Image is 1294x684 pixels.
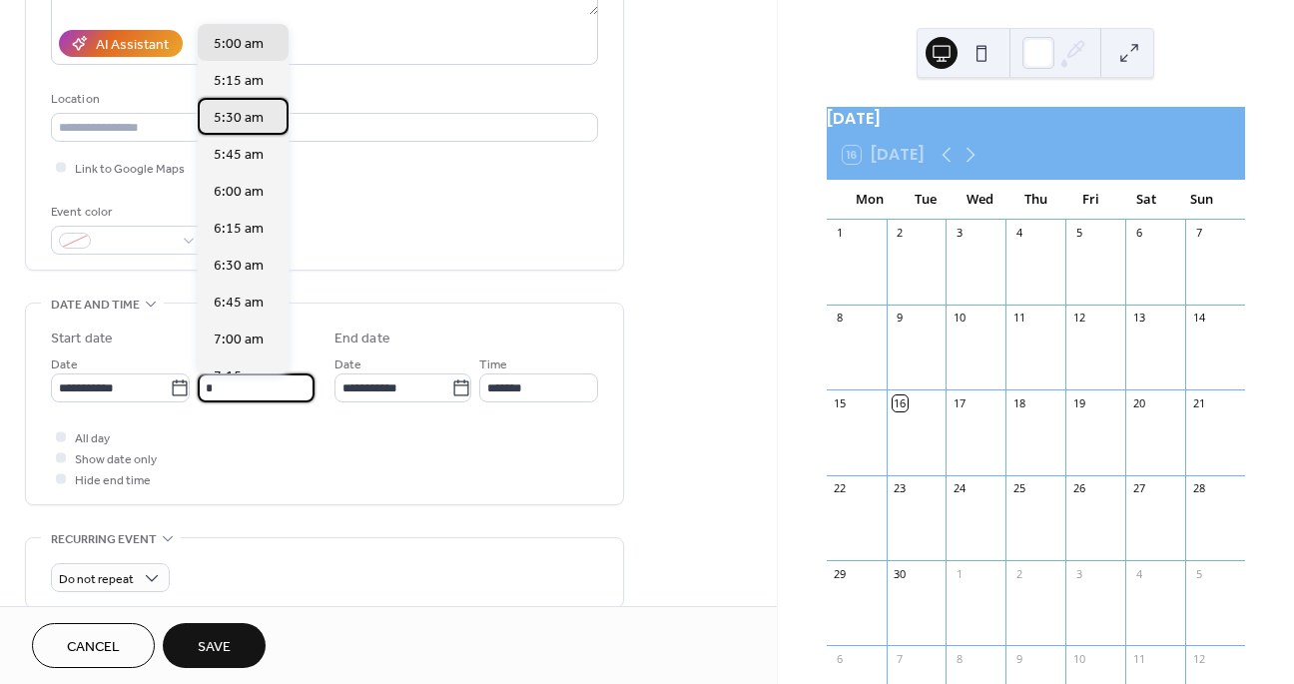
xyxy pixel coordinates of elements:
div: 21 [1191,395,1206,410]
div: 8 [952,651,967,666]
span: Recurring event [51,529,157,550]
div: Thu [1008,180,1063,220]
div: Sun [1174,180,1229,220]
span: Do not repeat [59,568,134,591]
div: Sat [1118,180,1173,220]
div: 7 [893,651,908,666]
span: Date [334,354,361,375]
div: 1 [952,566,967,581]
div: 23 [893,481,908,496]
div: 13 [1131,311,1146,326]
span: Date [51,354,78,375]
div: [DATE] [827,107,1245,131]
div: Fri [1063,180,1118,220]
span: Cancel [67,637,120,658]
span: 6:15 am [214,219,264,240]
div: 3 [1071,566,1086,581]
span: 5:15 am [214,71,264,92]
div: 19 [1071,395,1086,410]
div: 10 [1071,651,1086,666]
span: Date and time [51,295,140,316]
span: 6:00 am [214,182,264,203]
div: 3 [952,226,967,241]
div: 9 [893,311,908,326]
div: AI Assistant [96,35,169,56]
div: 5 [1191,566,1206,581]
div: 14 [1191,311,1206,326]
span: All day [75,428,110,449]
div: 4 [1131,566,1146,581]
div: 5 [1071,226,1086,241]
span: 5:00 am [214,34,264,55]
span: 5:45 am [214,145,264,166]
div: 24 [952,481,967,496]
div: 6 [833,651,848,666]
span: 5:30 am [214,108,264,129]
span: 6:30 am [214,256,264,277]
div: 30 [893,566,908,581]
div: 18 [1011,395,1026,410]
button: Save [163,623,266,668]
button: Cancel [32,623,155,668]
div: 22 [833,481,848,496]
div: 9 [1011,651,1026,666]
div: 12 [1191,651,1206,666]
div: 17 [952,395,967,410]
div: 11 [1131,651,1146,666]
div: 26 [1071,481,1086,496]
div: 10 [952,311,967,326]
div: 16 [893,395,908,410]
div: Event color [51,202,201,223]
div: Wed [953,180,1007,220]
div: 25 [1011,481,1026,496]
div: Mon [843,180,898,220]
div: 2 [1011,566,1026,581]
div: 15 [833,395,848,410]
div: Start date [51,329,113,349]
div: 28 [1191,481,1206,496]
div: 7 [1191,226,1206,241]
div: 27 [1131,481,1146,496]
div: Tue [898,180,953,220]
div: 1 [833,226,848,241]
div: 6 [1131,226,1146,241]
div: 11 [1011,311,1026,326]
div: End date [334,329,390,349]
button: AI Assistant [59,30,183,57]
div: 8 [833,311,848,326]
div: 29 [833,566,848,581]
span: Show date only [75,449,157,470]
div: 12 [1071,311,1086,326]
span: 7:00 am [214,330,264,350]
span: Save [198,637,231,658]
span: Hide end time [75,470,151,491]
div: 2 [893,226,908,241]
span: Link to Google Maps [75,159,185,180]
span: 6:45 am [214,293,264,314]
div: 4 [1011,226,1026,241]
div: Location [51,89,594,110]
span: Time [479,354,507,375]
div: 20 [1131,395,1146,410]
span: 7:15 am [214,366,264,387]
